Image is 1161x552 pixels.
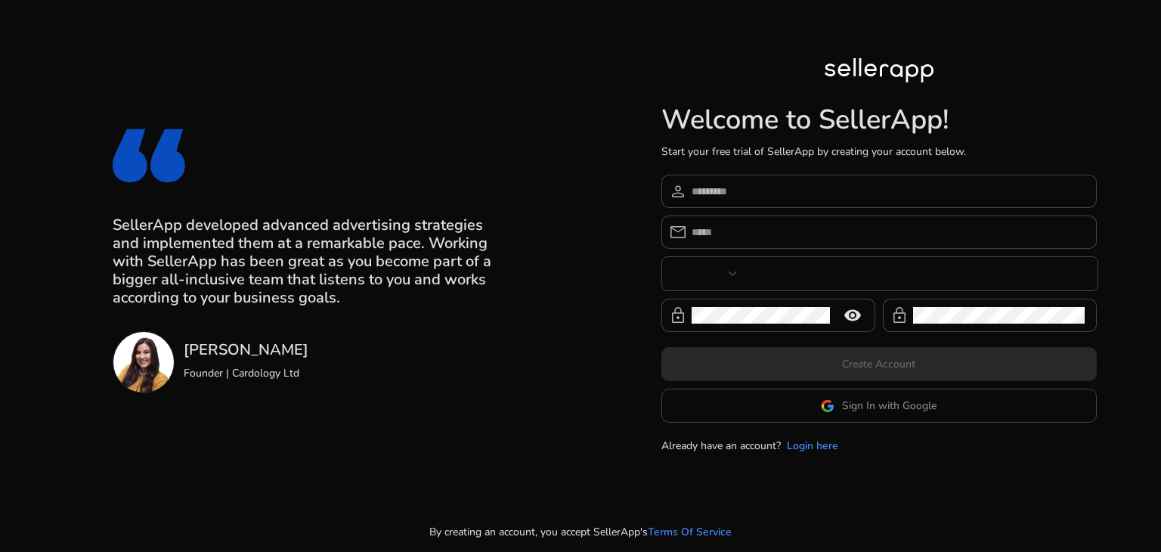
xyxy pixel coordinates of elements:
[890,306,909,324] span: lock
[669,306,687,324] span: lock
[787,438,838,454] a: Login here
[834,306,871,324] mat-icon: remove_red_eye
[669,223,687,241] span: email
[661,144,1097,160] p: Start your free trial of SellerApp by creating your account below.
[184,365,308,381] p: Founder | Cardology Ltd
[669,182,687,200] span: person
[113,216,500,307] h3: SellerApp developed advanced advertising strategies and implemented them at a remarkable pace. Wo...
[661,104,1097,136] h1: Welcome to SellerApp!
[648,524,732,540] a: Terms Of Service
[661,438,781,454] p: Already have an account?
[184,341,308,359] h3: [PERSON_NAME]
